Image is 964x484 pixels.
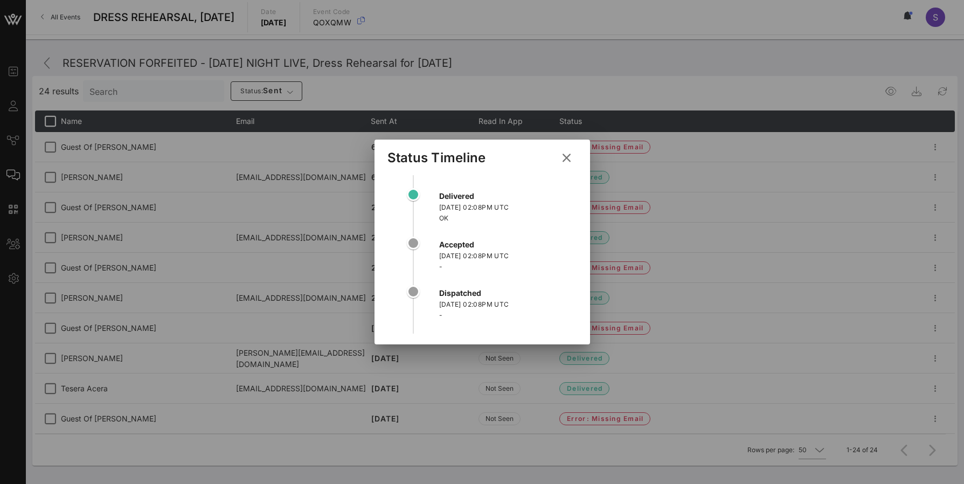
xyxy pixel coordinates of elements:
strong: delivered [439,191,475,200]
div: - [439,310,577,321]
div: - [439,261,577,272]
div: [DATE] 02:08PM UTC [439,251,577,261]
div: OK [439,213,577,224]
div: [DATE] 02:08PM UTC [439,202,577,213]
strong: dispatched [439,288,482,298]
strong: accepted [439,240,475,249]
div: [DATE] 02:08PM UTC [439,299,577,310]
div: Status Timeline [387,150,486,166]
